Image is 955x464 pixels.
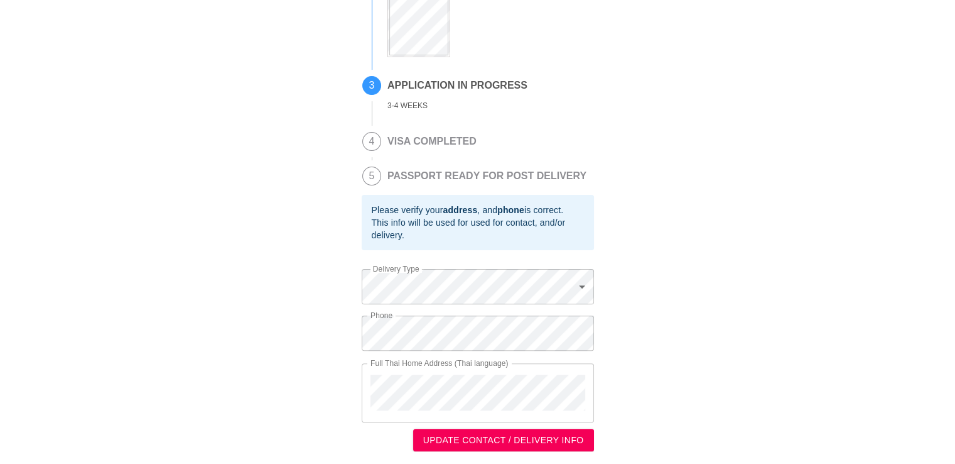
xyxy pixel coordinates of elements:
div: 3-4 WEEKS [387,99,527,113]
span: 3 [363,77,380,94]
b: address [443,205,477,215]
span: 5 [363,167,380,185]
b: phone [497,205,524,215]
button: UPDATE CONTACT / DELIVERY INFO [413,429,594,452]
div: Please verify your , and is correct. [372,204,584,216]
span: 4 [363,133,380,150]
div: This info will be used for used for contact, and/or delivery. [372,216,584,241]
h2: APPLICATION IN PROGRESS [387,80,527,91]
span: UPDATE CONTACT / DELIVERY INFO [423,433,584,448]
h2: PASSPORT READY FOR POST DELIVERY [387,170,586,182]
h2: VISA COMPLETED [387,136,477,147]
